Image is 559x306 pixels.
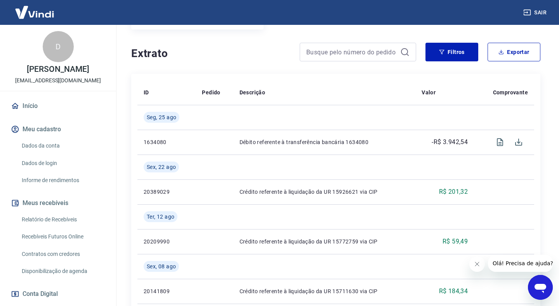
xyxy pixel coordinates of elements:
a: Contratos com credores [19,246,107,262]
a: Dados da conta [19,138,107,154]
p: 20141809 [144,287,189,295]
button: Conta Digital [9,285,107,303]
span: Visualizar [491,133,509,151]
a: Dados de login [19,155,107,171]
p: Crédito referente à liquidação da UR 15711630 via CIP [240,287,410,295]
p: Comprovante [493,89,528,96]
a: Relatório de Recebíveis [19,212,107,228]
button: Meu cadastro [9,121,107,138]
p: ID [144,89,149,96]
button: Sair [522,5,550,20]
a: Informe de rendimentos [19,172,107,188]
h4: Extrato [131,46,290,61]
span: Sex, 22 ago [147,163,176,171]
div: D [43,31,74,62]
p: 1634080 [144,138,189,146]
input: Busque pelo número do pedido [306,46,397,58]
p: Descrição [240,89,266,96]
p: Valor [422,89,436,96]
img: Vindi [9,0,60,24]
p: R$ 59,49 [443,237,468,246]
a: Início [9,97,107,115]
span: Download [509,133,528,151]
button: Exportar [488,43,540,61]
span: Ter, 12 ago [147,213,174,221]
button: Meus recebíveis [9,195,107,212]
span: Olá! Precisa de ajuda? [5,5,65,12]
p: [PERSON_NAME] [27,65,89,73]
p: 20209990 [144,238,189,245]
span: Seg, 25 ago [147,113,176,121]
a: Disponibilização de agenda [19,263,107,279]
iframe: Mensagem da empresa [488,255,553,272]
p: Crédito referente à liquidação da UR 15926621 via CIP [240,188,410,196]
a: Recebíveis Futuros Online [19,229,107,245]
iframe: Fechar mensagem [469,256,485,272]
p: Pedido [202,89,220,96]
iframe: Botão para abrir a janela de mensagens [528,275,553,300]
p: 20389029 [144,188,189,196]
p: R$ 201,32 [439,187,468,196]
p: Débito referente à transferência bancária 1634080 [240,138,410,146]
p: [EMAIL_ADDRESS][DOMAIN_NAME] [15,76,101,85]
button: Filtros [425,43,478,61]
p: R$ 184,34 [439,287,468,296]
p: Crédito referente à liquidação da UR 15772759 via CIP [240,238,410,245]
p: -R$ 3.942,54 [432,137,468,147]
span: Sex, 08 ago [147,263,176,270]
